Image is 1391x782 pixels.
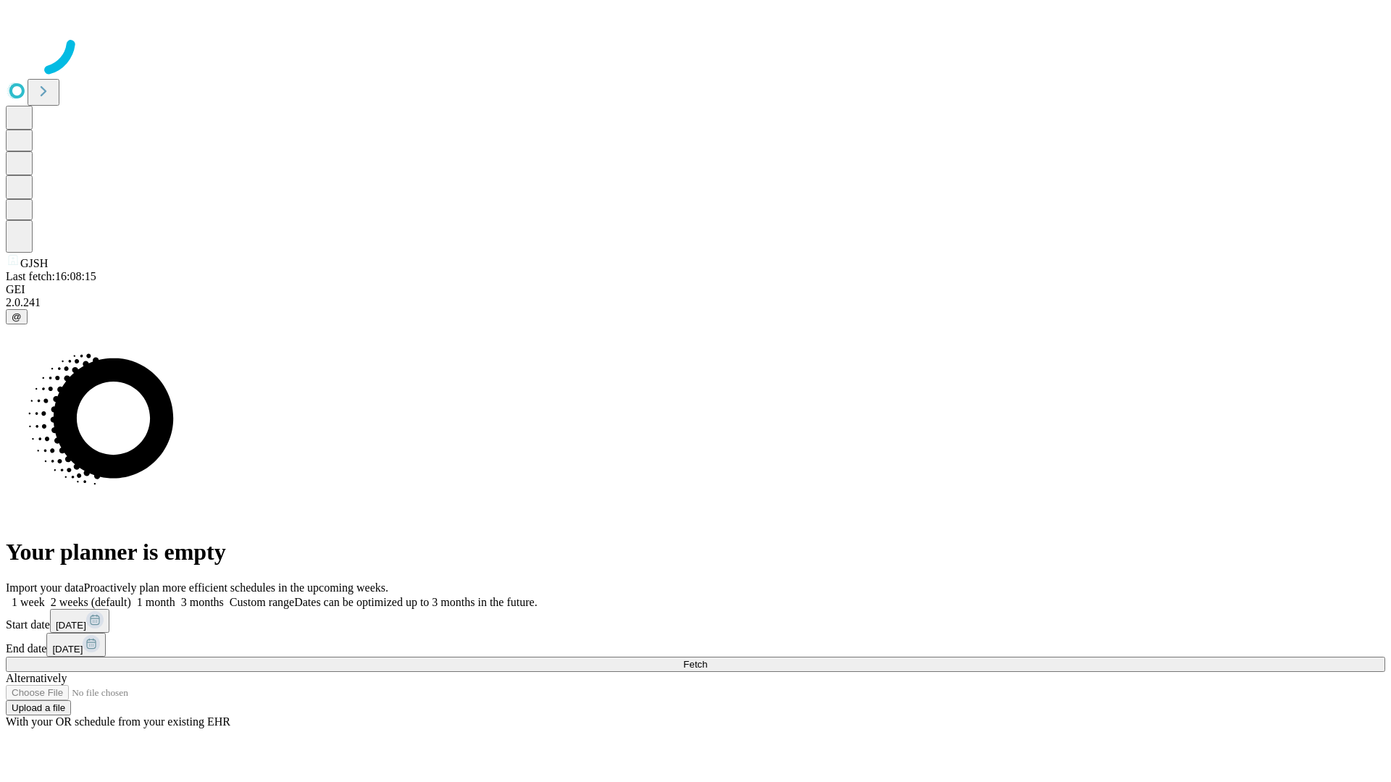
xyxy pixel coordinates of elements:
[6,700,71,715] button: Upload a file
[6,539,1385,566] h1: Your planner is empty
[6,657,1385,672] button: Fetch
[6,283,1385,296] div: GEI
[46,633,106,657] button: [DATE]
[137,596,175,608] span: 1 month
[56,620,86,631] span: [DATE]
[84,581,388,594] span: Proactively plan more efficient schedules in the upcoming weeks.
[51,596,131,608] span: 2 weeks (default)
[6,633,1385,657] div: End date
[181,596,224,608] span: 3 months
[6,270,96,282] span: Last fetch: 16:08:15
[6,581,84,594] span: Import your data
[52,644,83,655] span: [DATE]
[6,672,67,684] span: Alternatively
[6,609,1385,633] div: Start date
[50,609,109,633] button: [DATE]
[683,659,707,670] span: Fetch
[230,596,294,608] span: Custom range
[12,311,22,322] span: @
[6,296,1385,309] div: 2.0.241
[6,715,230,728] span: With your OR schedule from your existing EHR
[294,596,537,608] span: Dates can be optimized up to 3 months in the future.
[6,309,28,324] button: @
[12,596,45,608] span: 1 week
[20,257,48,269] span: GJSH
